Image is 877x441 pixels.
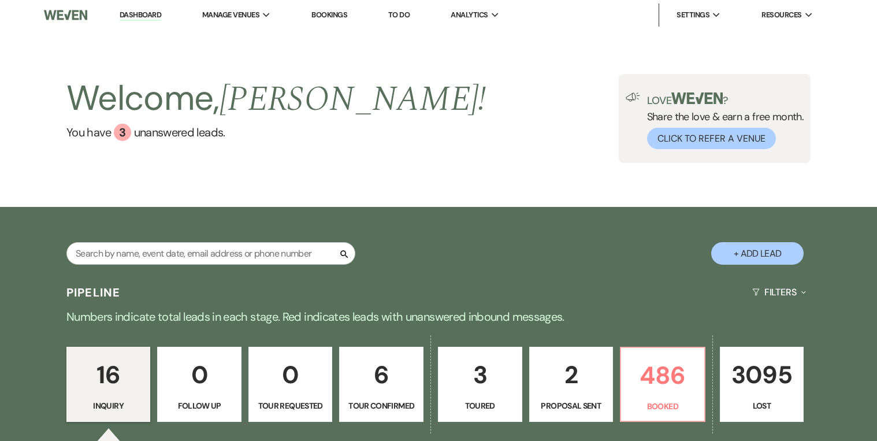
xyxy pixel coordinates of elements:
[748,277,811,307] button: Filters
[647,128,776,149] button: Click to Refer a Venue
[165,399,234,412] p: Follow Up
[438,347,522,422] a: 3Toured
[671,92,723,104] img: weven-logo-green.svg
[451,9,488,21] span: Analytics
[537,399,606,412] p: Proposal Sent
[339,347,423,422] a: 6Tour Confirmed
[626,92,640,102] img: loud-speaker-illustration.svg
[761,9,801,21] span: Resources
[74,355,143,394] p: 16
[347,399,416,412] p: Tour Confirmed
[66,242,355,265] input: Search by name, event date, email address or phone number
[445,355,515,394] p: 3
[620,347,705,422] a: 486Booked
[66,347,151,422] a: 16Inquiry
[727,399,797,412] p: Lost
[66,74,486,124] h2: Welcome,
[445,399,515,412] p: Toured
[66,284,121,301] h3: Pipeline
[66,124,486,141] a: You have 3 unanswered leads.
[720,347,804,422] a: 3095Lost
[537,355,606,394] p: 2
[256,399,325,412] p: Tour Requested
[23,307,854,326] p: Numbers indicate total leads in each stage. Red indicates leads with unanswered inbound messages.
[347,355,416,394] p: 6
[388,10,410,20] a: To Do
[628,356,697,395] p: 486
[220,73,486,126] span: [PERSON_NAME] !
[628,400,697,413] p: Booked
[727,355,797,394] p: 3095
[640,92,804,149] div: Share the love & earn a free month.
[44,3,87,27] img: Weven Logo
[677,9,709,21] span: Settings
[256,355,325,394] p: 0
[529,347,614,422] a: 2Proposal Sent
[711,242,804,265] button: + Add Lead
[74,399,143,412] p: Inquiry
[114,124,131,141] div: 3
[165,355,234,394] p: 0
[157,347,241,422] a: 0Follow Up
[647,92,804,106] p: Love ?
[311,10,347,20] a: Bookings
[202,9,259,21] span: Manage Venues
[120,10,161,21] a: Dashboard
[248,347,333,422] a: 0Tour Requested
